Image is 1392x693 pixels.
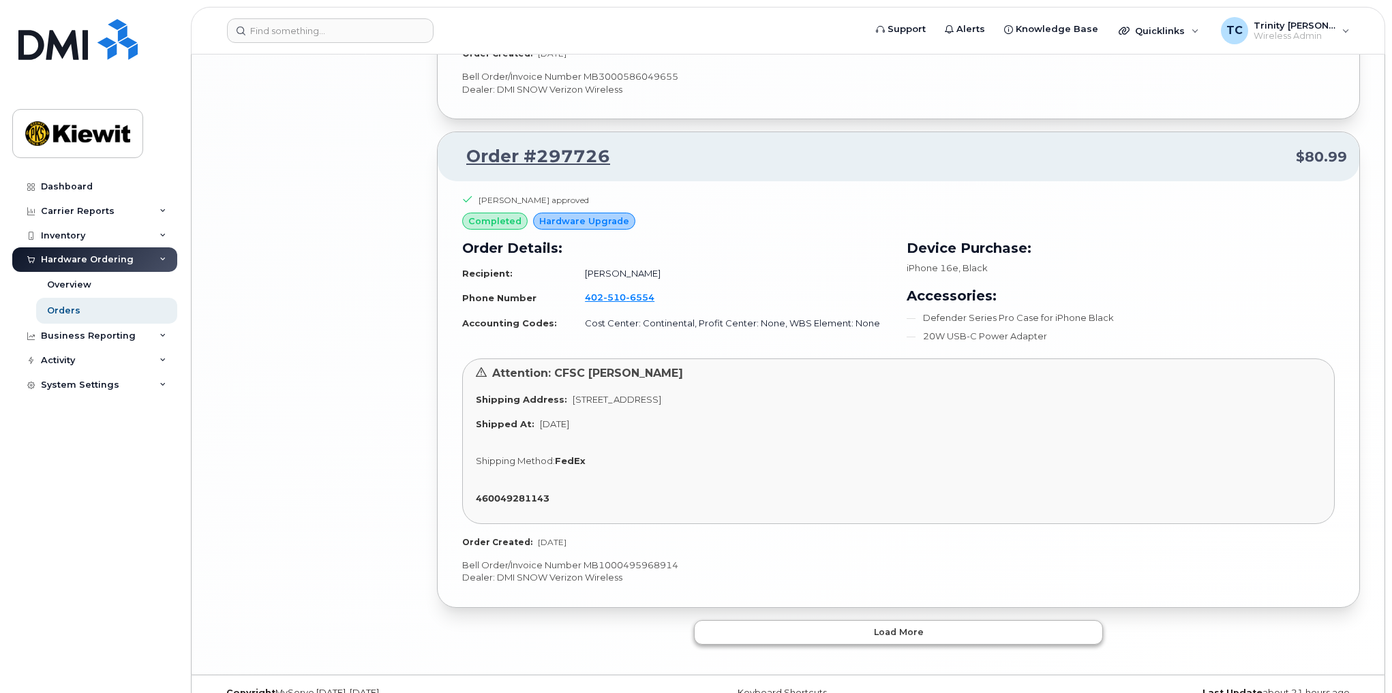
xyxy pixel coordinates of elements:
[227,18,434,43] input: Find something...
[1211,17,1359,44] div: Trinity Corcoran
[1135,25,1185,36] span: Quicklinks
[462,83,1335,96] p: Dealer: DMI SNOW Verizon Wireless
[1296,147,1347,167] span: $80.99
[1254,20,1335,31] span: Trinity [PERSON_NAME]
[462,559,1335,572] p: Bell Order/Invoice Number MB1000495968914
[907,238,1335,258] h3: Device Purchase:
[462,292,536,303] strong: Phone Number
[907,286,1335,306] h3: Accessories:
[462,70,1335,83] p: Bell Order/Invoice Number MB3000586049655
[476,394,567,405] strong: Shipping Address:
[1254,31,1335,42] span: Wireless Admin
[585,292,654,303] span: 402
[907,311,1335,324] li: Defender Series Pro Case for iPhone Black
[555,455,586,466] strong: FedEx
[694,620,1103,645] button: Load more
[538,537,566,547] span: [DATE]
[603,292,626,303] span: 510
[1226,22,1243,39] span: TC
[476,455,555,466] span: Shipping Method:
[462,571,1335,584] p: Dealer: DMI SNOW Verizon Wireless
[907,330,1335,343] li: 20W USB-C Power Adapter
[585,292,671,303] a: 4025106554
[874,626,924,638] span: Load more
[479,194,589,206] div: [PERSON_NAME] approved
[958,262,988,273] span: , Black
[956,22,985,36] span: Alerts
[462,318,557,328] strong: Accounting Codes:
[626,292,654,303] span: 6554
[492,367,683,380] span: Attention: CFSC [PERSON_NAME]
[1109,17,1209,44] div: Quicklinks
[462,537,532,547] strong: Order Created:
[888,22,926,36] span: Support
[866,16,935,43] a: Support
[573,262,890,286] td: [PERSON_NAME]
[539,215,629,228] span: Hardware Upgrade
[573,394,661,405] span: [STREET_ADDRESS]
[476,418,534,429] strong: Shipped At:
[1016,22,1098,36] span: Knowledge Base
[573,311,890,335] td: Cost Center: Continental, Profit Center: None, WBS Element: None
[1333,634,1382,683] iframe: Messenger Launcher
[935,16,995,43] a: Alerts
[907,262,958,273] span: iPhone 16e
[462,268,513,279] strong: Recipient:
[468,215,521,228] span: completed
[995,16,1108,43] a: Knowledge Base
[462,238,890,258] h3: Order Details:
[476,493,549,504] strong: 460049281143
[476,493,555,504] a: 460049281143
[450,144,610,169] a: Order #297726
[540,418,569,429] span: [DATE]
